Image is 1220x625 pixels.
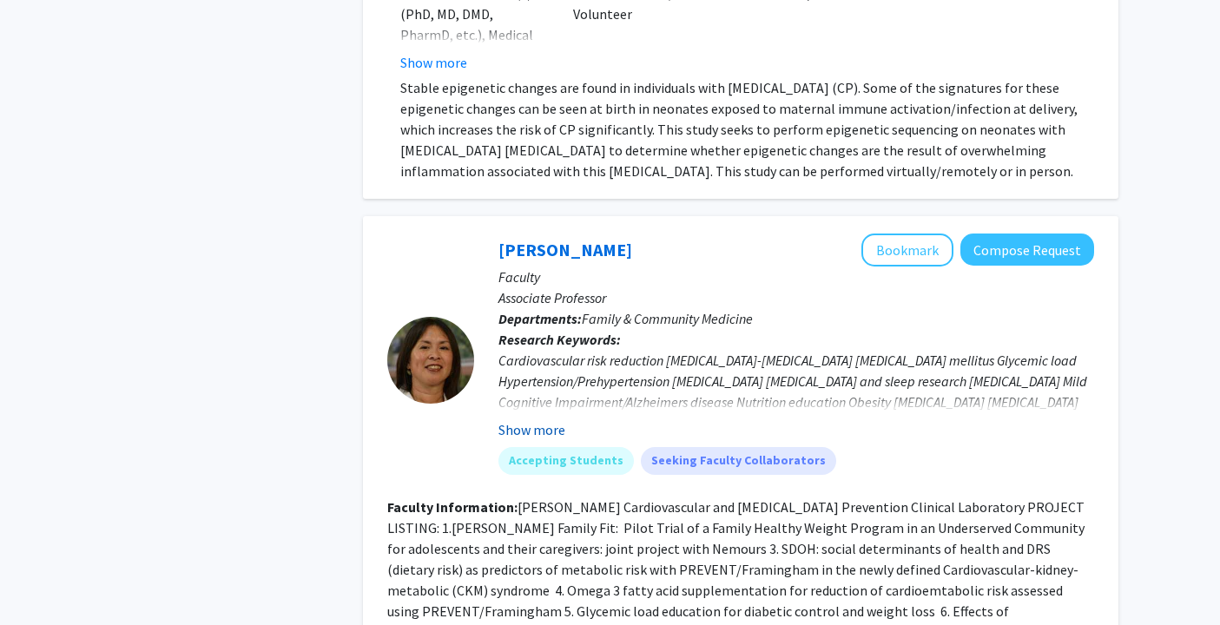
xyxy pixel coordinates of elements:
mat-chip: Accepting Students [498,447,634,475]
a: [PERSON_NAME] [498,239,632,260]
button: Compose Request to Cynthia Cheng [960,234,1094,266]
button: Add Cynthia Cheng to Bookmarks [861,234,953,266]
iframe: Chat [13,547,74,612]
b: Research Keywords: [498,331,621,348]
b: Departments: [498,310,582,327]
span: Family & Community Medicine [582,310,753,327]
mat-chip: Seeking Faculty Collaborators [641,447,836,475]
button: Show more [400,52,467,73]
p: Stable epigenetic changes are found in individuals with [MEDICAL_DATA] (CP). Some of the signatur... [400,77,1094,181]
button: Show more [498,419,565,440]
p: Faculty [498,266,1094,287]
div: Cardiovascular risk reduction [MEDICAL_DATA]-[MEDICAL_DATA] [MEDICAL_DATA] mellitus Glycemic load... [498,350,1094,433]
p: Associate Professor [498,287,1094,308]
b: Faculty Information: [387,498,518,516]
